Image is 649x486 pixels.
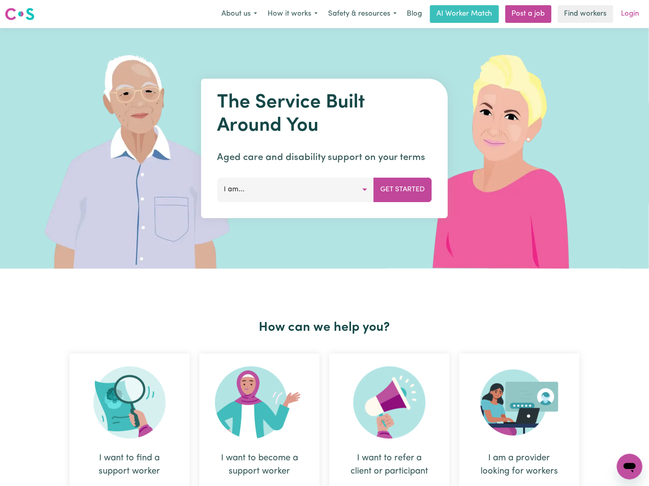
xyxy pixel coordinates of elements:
[402,5,427,23] a: Blog
[262,6,323,22] button: How it works
[93,367,166,439] img: Search
[217,178,374,202] button: I am...
[219,452,300,478] div: I want to become a support worker
[479,452,560,478] div: I am a provider looking for workers
[215,367,304,439] img: Become Worker
[323,6,402,22] button: Safety & resources
[217,150,432,165] p: Aged care and disability support on your terms
[349,452,430,478] div: I want to refer a client or participant
[430,5,499,23] a: AI Worker Match
[558,5,613,23] a: Find workers
[216,6,262,22] button: About us
[5,7,34,21] img: Careseekers logo
[505,5,552,23] a: Post a job
[617,5,644,23] a: Login
[217,91,432,138] h1: The Service Built Around You
[5,5,34,23] a: Careseekers logo
[65,320,584,335] h2: How can we help you?
[353,367,426,439] img: Refer
[89,452,170,478] div: I want to find a support worker
[617,454,643,480] iframe: Button to launch messaging window
[374,178,432,202] button: Get Started
[481,367,558,439] img: Provider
